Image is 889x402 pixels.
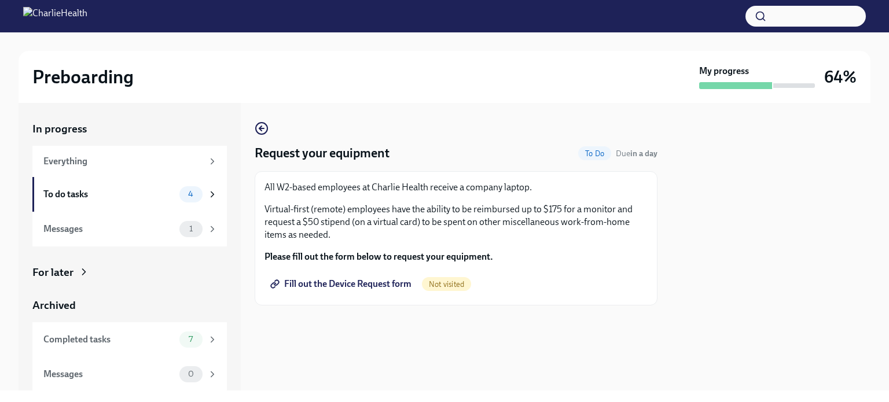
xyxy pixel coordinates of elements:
[616,149,657,158] span: Due
[255,145,390,162] h4: Request your equipment
[43,368,175,381] div: Messages
[630,149,657,158] strong: in a day
[181,370,201,378] span: 0
[32,265,227,280] a: For later
[265,272,420,296] a: Fill out the Device Request form
[265,203,648,241] p: Virtual-first (remote) employees have the ability to be reimbursed up to $175 for a monitor and r...
[32,177,227,212] a: To do tasks4
[182,224,200,233] span: 1
[43,155,203,168] div: Everything
[23,7,87,25] img: CharlieHealth
[32,121,227,137] a: In progress
[32,322,227,357] a: Completed tasks7
[616,148,657,159] span: September 6th, 2025 09:00
[422,280,471,289] span: Not visited
[181,190,200,198] span: 4
[32,357,227,392] a: Messages0
[32,265,74,280] div: For later
[43,333,175,346] div: Completed tasks
[265,181,648,194] p: All W2-based employees at Charlie Health receive a company laptop.
[32,298,227,313] a: Archived
[43,188,175,201] div: To do tasks
[32,212,227,246] a: Messages1
[578,149,611,158] span: To Do
[699,65,749,78] strong: My progress
[32,146,227,177] a: Everything
[43,223,175,235] div: Messages
[265,251,493,262] strong: Please fill out the form below to request your equipment.
[824,67,857,87] h3: 64%
[182,335,200,344] span: 7
[273,278,412,290] span: Fill out the Device Request form
[32,65,134,88] h2: Preboarding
